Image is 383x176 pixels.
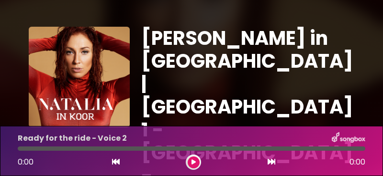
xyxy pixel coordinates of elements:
[29,27,130,127] img: YTVS25JmS9CLUqXqkEhs
[332,132,365,145] img: songbox-logo-white.png
[349,156,365,168] span: 0:00
[18,156,34,167] span: 0:00
[18,133,127,144] p: Ready for the ride - Voice 2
